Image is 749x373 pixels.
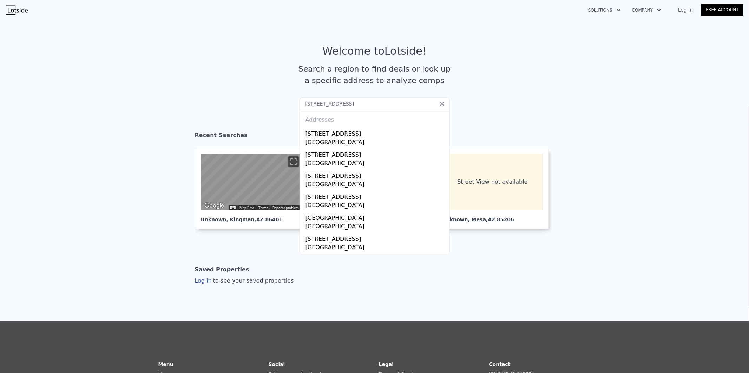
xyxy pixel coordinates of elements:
div: [STREET_ADDRESS] [305,232,447,243]
div: [GEOGRAPHIC_DATA] [305,159,447,169]
div: Unknown , Mesa [442,210,543,223]
span: to see your saved properties [212,277,294,284]
strong: Legal [379,361,394,367]
div: [STREET_ADDRESS] [305,148,447,159]
div: [STREET_ADDRESS] [305,253,447,264]
a: Map Unknown, Kingman,AZ 86401 [195,148,313,229]
strong: Social [269,361,285,367]
div: Search a region to find deals or look up a specific address to analyze comps [296,63,453,86]
div: Recent Searches [195,126,554,148]
div: [STREET_ADDRESS] [305,127,447,138]
a: Report a problem [273,206,299,210]
button: Solutions [583,4,626,16]
div: [STREET_ADDRESS] [305,190,447,201]
a: Log In [670,6,701,13]
img: Lotside [6,5,28,15]
a: Terms (opens in new tab) [259,206,269,210]
button: Company [626,4,667,16]
div: Unknown , Kingman [201,210,301,223]
input: Search an address or region... [300,97,450,110]
div: Welcome to Lotside ! [322,45,427,57]
div: [GEOGRAPHIC_DATA] [305,138,447,148]
div: Saved Properties [195,263,249,277]
div: [GEOGRAPHIC_DATA] [305,222,447,232]
span: , AZ 86401 [254,217,282,222]
div: Map [201,154,301,210]
a: Open this area in Google Maps (opens a new window) [203,201,226,210]
button: Map Data [240,205,255,210]
div: Log in [195,277,294,285]
div: [GEOGRAPHIC_DATA] [305,211,447,222]
div: [GEOGRAPHIC_DATA] [305,243,447,253]
a: Street View not available Unknown, Mesa,AZ 85206 [436,148,554,229]
img: Google [203,201,226,210]
div: [STREET_ADDRESS] [305,169,447,180]
div: Street View not available [442,154,543,210]
div: Street View [201,154,301,210]
strong: Menu [158,361,173,367]
strong: Contact [489,361,511,367]
button: Toggle fullscreen view [288,156,299,167]
a: Free Account [701,4,743,16]
span: , AZ 85206 [486,217,514,222]
button: Keyboard shortcuts [230,206,235,209]
div: [GEOGRAPHIC_DATA] [305,180,447,190]
div: [GEOGRAPHIC_DATA] [305,201,447,211]
div: Addresses [303,110,447,127]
